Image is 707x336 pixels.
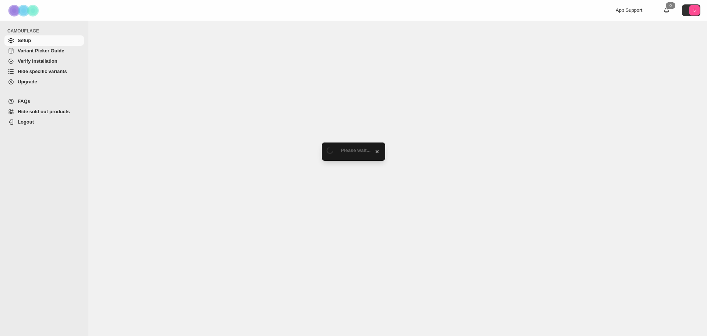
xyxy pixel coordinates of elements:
a: Variant Picker Guide [4,46,84,56]
a: Setup [4,35,84,46]
span: FAQs [18,98,30,104]
span: Variant Picker Guide [18,48,64,53]
span: Avatar with initials 5 [689,5,700,15]
button: Avatar with initials 5 [682,4,700,16]
span: Verify Installation [18,58,57,64]
a: Hide sold out products [4,107,84,117]
span: CAMOUFLAGE [7,28,85,34]
a: FAQs [4,96,84,107]
a: 0 [663,7,670,14]
text: 5 [693,8,696,13]
a: Upgrade [4,77,84,87]
span: App Support [616,7,642,13]
span: Hide specific variants [18,69,67,74]
div: 0 [666,2,675,9]
span: Hide sold out products [18,109,70,114]
a: Hide specific variants [4,66,84,77]
a: Logout [4,117,84,127]
span: Upgrade [18,79,37,84]
span: Setup [18,38,31,43]
span: Please wait... [341,148,371,153]
img: Camouflage [6,0,43,21]
span: Logout [18,119,34,125]
a: Verify Installation [4,56,84,66]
